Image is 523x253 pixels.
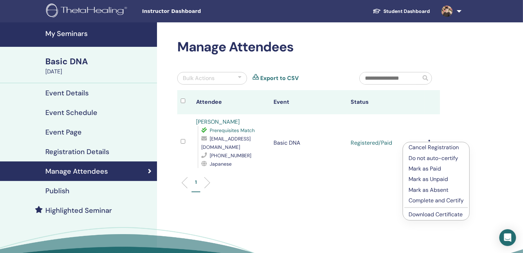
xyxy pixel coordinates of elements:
th: Attendee [193,90,270,114]
p: Do not auto-certify [409,154,464,162]
span: Japanese [210,161,232,167]
p: Mark as Absent [409,186,464,194]
a: [PERSON_NAME] [196,118,240,125]
span: [PHONE_NUMBER] [210,152,251,159]
span: [EMAIL_ADDRESS][DOMAIN_NAME] [201,136,251,150]
p: Cancel Registration [409,143,464,152]
h4: Publish [45,187,69,195]
a: Basic DNA[DATE] [41,56,157,76]
img: logo.png [46,3,129,19]
span: Prerequisites Match [210,127,255,133]
th: Event [270,90,348,114]
p: 1 [195,179,197,186]
div: Basic DNA [45,56,153,67]
td: Basic DNA [270,114,348,172]
div: [DATE] [45,67,153,76]
h4: Highlighted Seminar [45,206,112,215]
h4: My Seminars [45,29,153,38]
img: default.jpg [441,6,453,17]
h4: Event Schedule [45,108,97,117]
span: Instructor Dashboard [142,8,247,15]
p: Complete and Certify [409,196,464,205]
h4: Registration Details [45,147,109,156]
p: Mark as Paid [409,165,464,173]
div: Open Intercom Messenger [499,229,516,246]
a: Student Dashboard [367,5,436,18]
h4: Event Page [45,128,82,136]
a: Export to CSV [260,74,299,82]
a: Download Certificate [409,211,463,218]
img: graduation-cap-white.svg [373,8,381,14]
p: Mark as Unpaid [409,175,464,183]
h4: Event Details [45,89,89,97]
th: Status [347,90,425,114]
h4: Manage Attendees [45,167,108,175]
h2: Manage Attendees [177,39,440,55]
div: Bulk Actions [183,74,215,82]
